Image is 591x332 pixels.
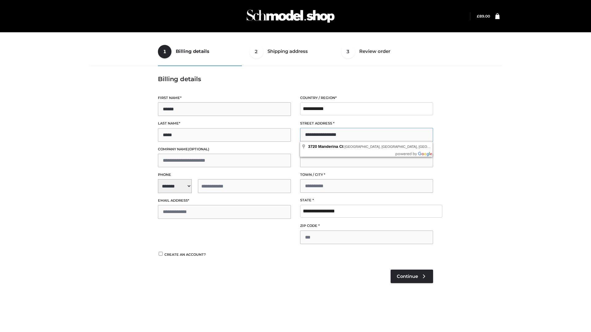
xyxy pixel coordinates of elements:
span: Create an account? [164,252,206,257]
label: State [300,197,433,203]
h3: Billing details [158,75,433,83]
bdi: 89.00 [477,14,490,18]
span: [GEOGRAPHIC_DATA], [GEOGRAPHIC_DATA], [GEOGRAPHIC_DATA] [344,145,454,148]
label: Last name [158,121,291,126]
label: Company name [158,146,291,152]
span: 3720 [308,144,317,149]
input: Create an account? [158,252,163,256]
img: Schmodel Admin 964 [244,4,337,28]
span: (optional) [188,147,209,151]
label: ZIP Code [300,223,433,229]
label: First name [158,95,291,101]
label: Phone [158,172,291,178]
span: Manderina Ct [318,144,344,149]
a: £89.00 [477,14,490,18]
label: Town / City [300,172,433,178]
label: Street address [300,121,433,126]
a: Continue [391,270,433,283]
label: Email address [158,198,291,204]
span: Continue [397,274,418,279]
label: Country / Region [300,95,433,101]
span: £ [477,14,479,18]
